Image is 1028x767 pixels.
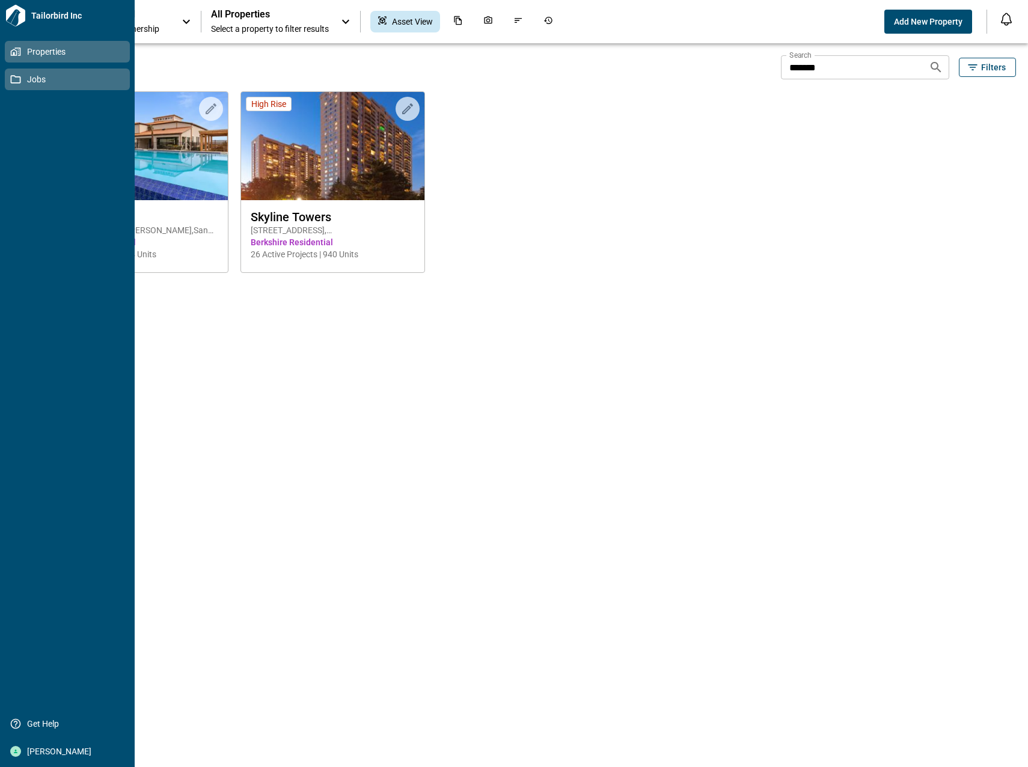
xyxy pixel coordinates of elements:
[5,41,130,63] a: Properties
[211,8,329,20] span: All Properties
[251,236,415,248] span: Berkshire Residential
[506,11,530,32] div: Issues & Info
[211,23,329,35] span: Select a property to filter results
[44,92,228,200] img: property-asset
[924,55,948,79] button: Search properties
[21,73,118,85] span: Jobs
[251,99,286,109] span: High Rise
[981,61,1006,73] span: Filters
[536,11,560,32] div: Job History
[370,11,440,32] div: Asset View
[21,718,118,730] span: Get Help
[5,69,130,90] a: Jobs
[959,58,1016,77] button: Filters
[54,236,218,248] span: Berkshire Residential
[392,16,433,28] span: Asset View
[789,50,812,60] label: Search
[21,745,118,757] span: [PERSON_NAME]
[54,248,218,260] span: 4 Active Projects | 504 Units
[884,10,972,34] button: Add New Property
[251,248,415,260] span: 26 Active Projects | 940 Units
[476,11,500,32] div: Photos
[894,16,962,28] span: Add New Property
[251,210,415,224] span: Skyline Towers
[26,10,130,22] span: Tailorbird Inc
[446,11,470,32] div: Documents
[251,224,415,236] span: [STREET_ADDRESS] , [GEOGRAPHIC_DATA] , VA
[997,10,1016,29] button: Open notification feed
[21,46,118,58] span: Properties
[54,210,218,224] span: Reveal Skyline
[43,61,776,73] span: 123 Properties
[241,92,425,200] img: property-asset
[54,224,218,236] span: [STREET_ADDRESS][PERSON_NAME] , San Antonio , [GEOGRAPHIC_DATA]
